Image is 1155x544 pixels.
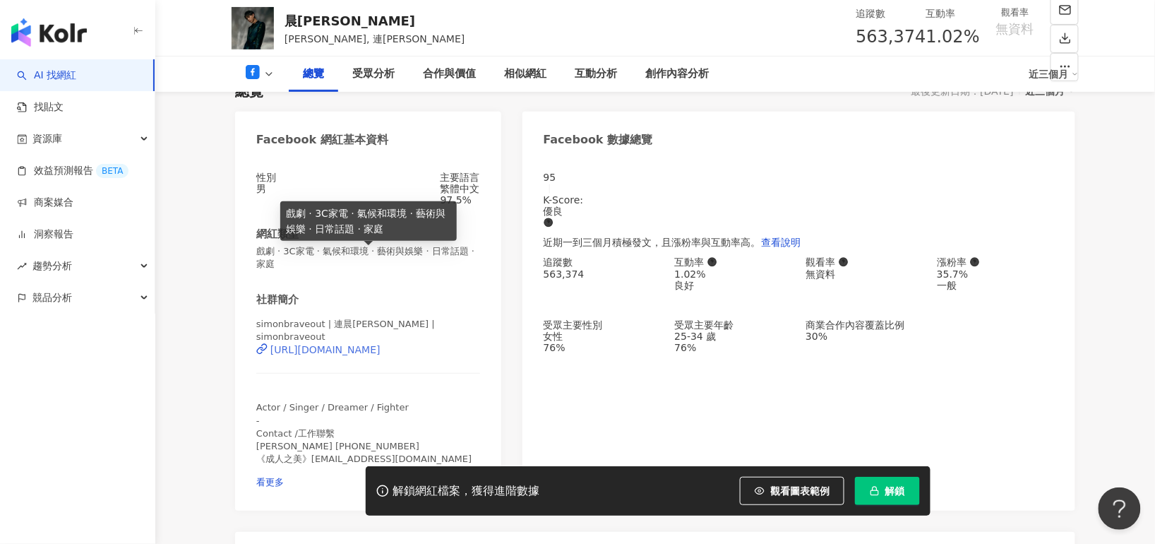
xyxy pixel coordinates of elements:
span: 1.02% [926,24,980,51]
div: 受眾分析 [352,66,395,83]
div: 總覽 [303,66,324,83]
a: 商案媒合 [17,196,73,210]
div: 商業合作內容覆蓋比例 [806,319,923,331]
div: K-Score : [544,194,1054,228]
a: 效益預測報告BETA [17,164,128,178]
span: 無資料 [996,22,1034,36]
div: 一般 [937,280,1054,291]
div: 95 [544,172,1054,183]
button: 觀看圖表範例 [740,477,844,505]
div: 互動率 [926,6,980,21]
img: KOL Avatar [232,7,274,49]
div: 優良 [544,206,1054,217]
div: 相似網紅 [504,66,546,83]
div: 解鎖網紅檔案，獲得進階數據 [393,484,539,499]
div: 近期一到三個月積極發文，且漲粉率與互動率高。 [544,228,1054,256]
span: 戲劇 · 3C家電 · 氣候和環境 · 藝術與娛樂 · 日常話題 · 家庭 [256,245,480,271]
span: 競品分析 [32,282,72,314]
div: 主要語言 [441,172,480,183]
span: 查看說明 [762,237,801,248]
div: 繁體中文 [441,183,480,194]
span: 趨勢分析 [32,250,72,282]
div: Facebook 數據總覽 [544,132,653,148]
div: 近三個月 [1029,63,1079,85]
div: 25-34 歲 [674,331,791,342]
div: 563,374 [544,268,661,280]
span: [PERSON_NAME], 連[PERSON_NAME] [285,33,465,45]
div: 追蹤數 [544,256,661,268]
div: Facebook 網紅基本資料 [256,132,388,148]
div: 男 [256,183,276,194]
div: 網紅類型 [256,227,299,242]
img: logo [11,18,87,47]
div: 互動率 [674,256,791,268]
span: simonbraveout | 連晨[PERSON_NAME] | simonbraveout [256,319,435,342]
span: Actor / Singer / Dreamer / Fighter - Contact /工作聯繫 [PERSON_NAME] [PHONE_NUMBER] 《成人之美》[EMAIL_ADDR... [256,402,472,464]
a: 找貼文 [17,100,64,114]
div: 觀看率 [988,6,1042,20]
div: 30% [806,331,923,342]
span: 觀看圖表範例 [770,485,830,497]
div: 76% [674,342,791,353]
div: 性別 [256,172,276,183]
div: 觀看率 [806,256,923,268]
button: 解鎖 [855,477,920,505]
div: 35.7% [937,268,1054,280]
div: 76% [544,342,661,353]
div: 女性 [544,331,661,342]
div: 晨[PERSON_NAME] [285,12,465,30]
div: 1.02% [674,268,791,280]
div: 互動分析 [575,66,617,83]
div: 創作內容分析 [645,66,709,83]
div: 受眾主要年齡 [674,319,791,331]
span: 563,374 [856,27,926,47]
div: 良好 [674,280,791,291]
span: 解鎖 [885,485,905,497]
div: [URL][DOMAIN_NAME] [270,344,381,355]
a: [URL][DOMAIN_NAME] [256,343,480,356]
div: 漲粉率 [937,256,1054,268]
span: 資源庫 [32,123,62,155]
button: 查看說明 [761,228,802,256]
div: 受眾主要性別 [544,319,661,331]
div: 社群簡介 [256,292,299,307]
div: 追蹤數 [856,6,926,21]
a: 洞察報告 [17,227,73,242]
span: 97.5% [441,194,472,206]
div: 合作與價值 [423,66,476,83]
div: 無資料 [806,268,923,280]
a: searchAI 找網紅 [17,69,76,83]
span: rise [17,261,27,271]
